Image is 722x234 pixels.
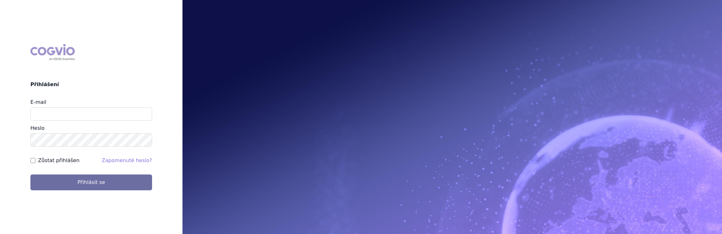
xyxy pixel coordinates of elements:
[102,157,152,163] a: Zapomenuté heslo?
[30,44,75,60] div: COGVIO
[30,174,152,190] button: Přihlásit se
[38,157,80,164] label: Zůstat přihlášen
[30,81,152,88] h2: Přihlášení
[30,99,46,105] label: E-mail
[30,125,44,131] label: Heslo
